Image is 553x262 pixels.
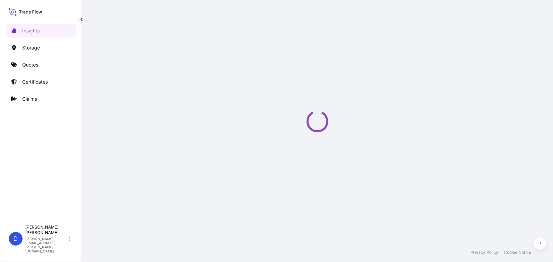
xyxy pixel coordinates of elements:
[25,224,68,235] p: [PERSON_NAME] [PERSON_NAME]
[504,250,531,255] a: Cookie Notice
[14,235,18,242] span: D
[22,96,37,102] p: Claims
[25,237,68,253] p: [PERSON_NAME][EMAIL_ADDRESS][PERSON_NAME][DOMAIN_NAME]
[6,92,76,106] a: Claims
[470,250,498,255] a: Privacy Policy
[22,78,48,85] p: Certificates
[6,24,76,38] a: Insights
[6,41,76,55] a: Storage
[6,58,76,72] a: Quotes
[22,44,40,51] p: Storage
[22,61,38,68] p: Quotes
[22,27,40,34] p: Insights
[6,75,76,89] a: Certificates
